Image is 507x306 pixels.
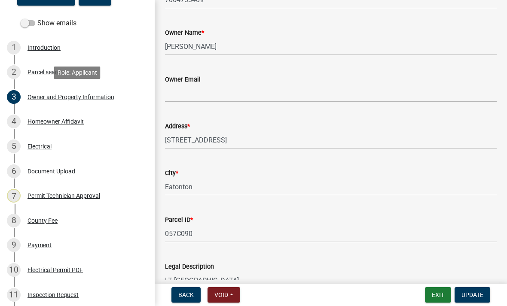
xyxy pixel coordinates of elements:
label: City [165,170,178,176]
span: Update [461,291,483,298]
span: Void [214,291,228,298]
label: Owner Name [165,30,204,36]
div: 4 [7,115,21,128]
div: 5 [7,139,21,153]
div: Owner and Property Information [27,94,114,100]
div: 8 [7,214,21,227]
div: Electrical [27,143,52,149]
div: County Fee [27,218,58,224]
div: Payment [27,242,52,248]
div: 1 [7,41,21,55]
div: Role: Applicant [54,67,101,79]
div: 10 [7,263,21,277]
button: Back [171,287,201,303]
span: Back [178,291,194,298]
div: 3 [7,90,21,104]
div: 11 [7,288,21,302]
label: Show emails [21,18,76,28]
div: Introduction [27,45,61,51]
button: Exit [425,287,451,303]
div: Electrical Permit PDF [27,267,83,273]
div: Inspection Request [27,292,79,298]
div: 6 [7,164,21,178]
div: Homeowner Affidavit [27,118,84,124]
label: Address [165,124,190,130]
div: 7 [7,189,21,203]
label: Parcel ID [165,217,193,223]
div: Document Upload [27,168,75,174]
div: Parcel search [27,69,64,75]
div: 9 [7,238,21,252]
div: 2 [7,65,21,79]
label: Owner Email [165,77,201,83]
label: Legal Description [165,264,214,270]
div: Permit Technician Approval [27,193,100,199]
button: Update [455,287,490,303]
button: Void [208,287,240,303]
